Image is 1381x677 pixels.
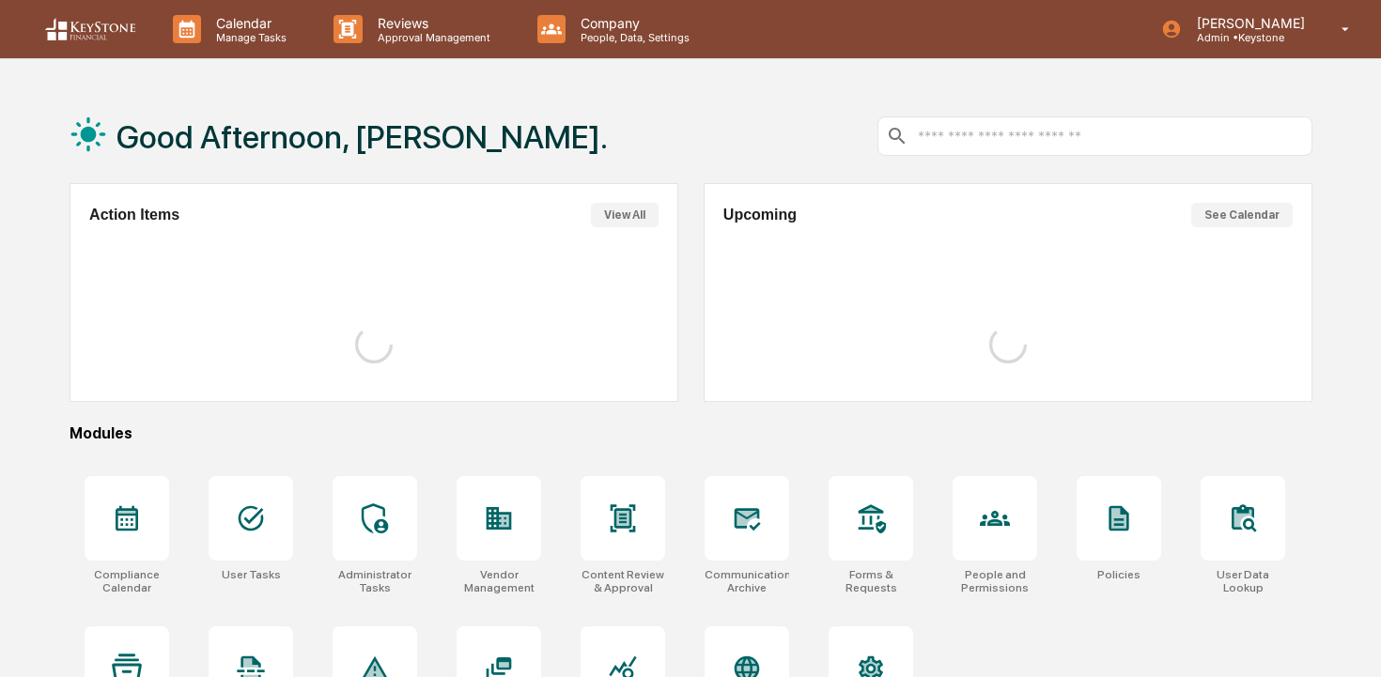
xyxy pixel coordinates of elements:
div: User Tasks [222,568,281,581]
div: Vendor Management [457,568,541,594]
div: Compliance Calendar [85,568,169,594]
div: Forms & Requests [829,568,913,594]
div: Modules [70,424,1312,442]
h1: Good Afternoon, [PERSON_NAME]. [116,118,608,156]
div: User Data Lookup [1201,568,1285,594]
div: Content Review & Approval [581,568,665,594]
h2: Action Items [89,207,179,223]
div: Administrator Tasks [333,568,417,594]
button: View All [591,203,659,227]
p: Admin • Keystone [1182,31,1314,44]
p: Reviews [363,15,500,31]
button: See Calendar [1191,203,1293,227]
div: Communications Archive [705,568,789,594]
p: Company [566,15,699,31]
p: People, Data, Settings [566,31,699,44]
p: Calendar [201,15,296,31]
p: [PERSON_NAME] [1182,15,1314,31]
img: logo [45,18,135,41]
h2: Upcoming [723,207,797,223]
div: People and Permissions [953,568,1037,594]
p: Manage Tasks [201,31,296,44]
div: Policies [1097,568,1140,581]
p: Approval Management [363,31,500,44]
